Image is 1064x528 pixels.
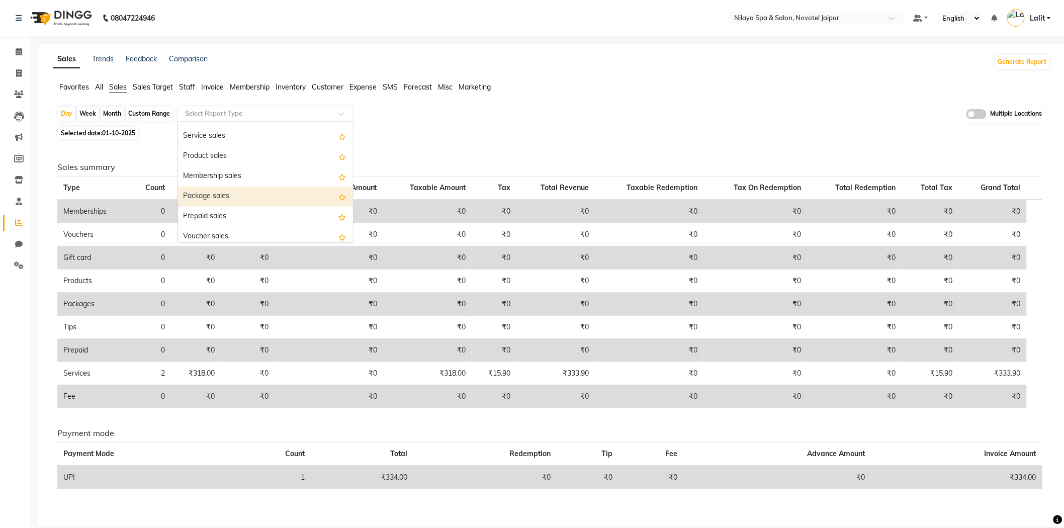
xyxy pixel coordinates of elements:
td: ₹0 [557,466,618,489]
span: Lalit [1030,13,1045,24]
td: 0 [130,200,171,223]
td: Fee [57,385,130,408]
td: ₹0 [516,316,595,339]
span: Sales [109,82,127,92]
td: ₹0 [902,339,959,362]
td: ₹0 [959,270,1027,293]
span: Add this report to Favorites List [338,191,346,203]
span: Selected date: [58,127,138,139]
td: ₹333.90 [516,362,595,385]
td: ₹0 [807,339,902,362]
td: ₹0 [807,223,902,246]
span: Sales Target [133,82,173,92]
td: ₹15.90 [902,362,959,385]
td: ₹0 [221,316,275,339]
span: Misc [438,82,453,92]
td: Packages [57,293,130,316]
div: Product sales [178,146,353,166]
img: Lalit [1007,9,1025,27]
td: Gift card [57,246,130,270]
td: ₹0 [221,339,275,362]
span: Taxable Amount [410,183,466,192]
td: ₹0 [703,316,807,339]
div: Custom Range [126,107,172,121]
td: ₹0 [902,200,959,223]
td: ₹0 [959,200,1027,223]
td: ₹0 [472,200,516,223]
a: Feedback [126,54,157,63]
a: Trends [92,54,114,63]
td: ₹0 [902,385,959,408]
td: ₹0 [275,362,383,385]
td: ₹0 [516,270,595,293]
td: ₹0 [807,385,902,408]
td: ₹0 [902,316,959,339]
div: Month [101,107,124,121]
td: ₹0 [959,339,1027,362]
td: ₹0 [595,246,703,270]
span: Add this report to Favorites List [338,150,346,162]
td: ₹0 [618,466,683,489]
td: ₹0 [472,385,516,408]
span: Invoice [201,82,224,92]
td: ₹0 [807,293,902,316]
td: ₹0 [516,246,595,270]
td: ₹0 [472,246,516,270]
td: UPI [57,466,226,489]
img: logo [26,4,95,32]
div: Membership sales [178,166,353,187]
td: 0 [130,339,171,362]
td: ₹0 [221,246,275,270]
td: ₹0 [959,246,1027,270]
td: 0 [130,293,171,316]
td: ₹0 [902,246,959,270]
span: Total Redemption [835,183,896,192]
span: Add this report to Favorites List [338,211,346,223]
td: ₹0 [275,316,383,339]
td: ₹0 [171,246,221,270]
td: ₹0 [703,293,807,316]
span: Redemption [509,449,551,458]
td: Tips [57,316,130,339]
td: ₹0 [516,339,595,362]
td: ₹0 [171,316,221,339]
span: 01-10-2025 [102,129,135,137]
a: Comparison [169,54,208,63]
td: ₹0 [703,200,807,223]
td: ₹0 [807,246,902,270]
b: 08047224946 [111,4,155,32]
td: 0 [130,270,171,293]
span: Tip [601,449,612,458]
span: SMS [383,82,398,92]
td: ₹0 [703,246,807,270]
td: ₹0 [595,270,703,293]
td: ₹0 [595,316,703,339]
span: Multiple Locations [991,109,1042,119]
td: ₹0 [472,270,516,293]
td: ₹334.00 [311,466,414,489]
div: Voucher sales [178,227,353,247]
div: Prepaid sales [178,207,353,227]
td: ₹0 [807,316,902,339]
span: Advance Amount [807,449,865,458]
td: ₹0 [807,270,902,293]
div: Week [77,107,99,121]
td: ₹0 [595,200,703,223]
td: ₹0 [221,270,275,293]
td: ₹0 [413,466,556,489]
span: Count [286,449,305,458]
td: ₹0 [595,385,703,408]
td: Products [57,270,130,293]
td: ₹0 [703,385,807,408]
td: ₹0 [595,339,703,362]
td: ₹0 [275,339,383,362]
td: ₹0 [171,270,221,293]
td: 0 [130,316,171,339]
span: Customer [312,82,343,92]
span: Count [145,183,165,192]
a: Sales [53,50,80,68]
td: ₹0 [959,385,1027,408]
td: ₹0 [472,223,516,246]
td: ₹0 [683,466,871,489]
span: Add this report to Favorites List [338,130,346,142]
